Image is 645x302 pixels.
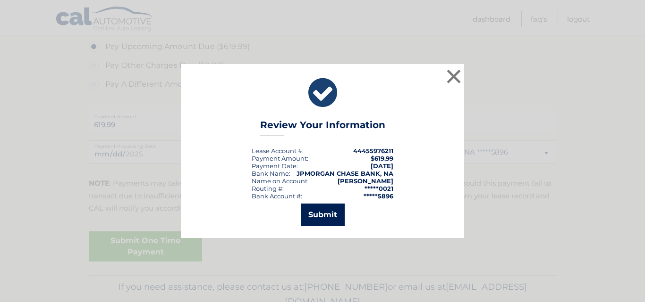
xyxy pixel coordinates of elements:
[371,155,393,162] span: $619.99
[297,170,393,177] strong: JPMORGAN CHASE BANK, NA
[252,147,304,155] div: Lease Account #:
[260,119,385,136] h3: Review Your Information
[371,162,393,170] span: [DATE]
[252,185,284,192] div: Routing #:
[252,192,302,200] div: Bank Account #:
[353,147,393,155] strong: 44455976211
[338,177,393,185] strong: [PERSON_NAME]
[301,204,345,226] button: Submit
[252,155,308,162] div: Payment Amount:
[444,67,463,86] button: ×
[252,177,309,185] div: Name on Account:
[252,170,290,177] div: Bank Name:
[252,162,297,170] span: Payment Date
[252,162,298,170] div: :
